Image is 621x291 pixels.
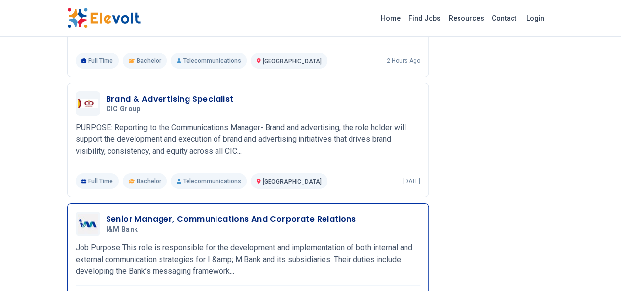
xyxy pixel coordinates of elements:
span: Bachelor [137,57,161,65]
a: CIC groupBrand & Advertising SpecialistCIC groupPURPOSE: Reporting to the Communications Manager-... [76,91,420,189]
span: I&M Bank [106,225,138,234]
a: Home [377,10,405,26]
a: Find Jobs [405,10,445,26]
span: [GEOGRAPHIC_DATA] [263,178,322,185]
img: CIC group [78,99,98,108]
p: Full Time [76,53,119,69]
h3: Senior Manager, Communications And Corporate Relations [106,213,356,225]
img: Elevolt [67,8,141,28]
a: Login [520,8,550,28]
p: [DATE] [403,177,420,185]
p: 2 hours ago [387,57,420,65]
p: Telecommunications [171,53,247,69]
a: Resources [445,10,488,26]
iframe: Chat Widget [572,244,621,291]
a: Contact [488,10,520,26]
img: I&M Bank [78,214,98,234]
p: Telecommunications [171,173,247,189]
span: [GEOGRAPHIC_DATA] [263,58,322,65]
h3: Brand & Advertising Specialist [106,93,234,105]
p: PURPOSE: Reporting to the Communications Manager- Brand and advertising, the role holder will sup... [76,122,420,157]
p: Job Purpose This role is responsible for the development and implementation of both internal and ... [76,242,420,277]
p: Full Time [76,173,119,189]
span: Bachelor [137,177,161,185]
span: CIC group [106,105,141,114]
